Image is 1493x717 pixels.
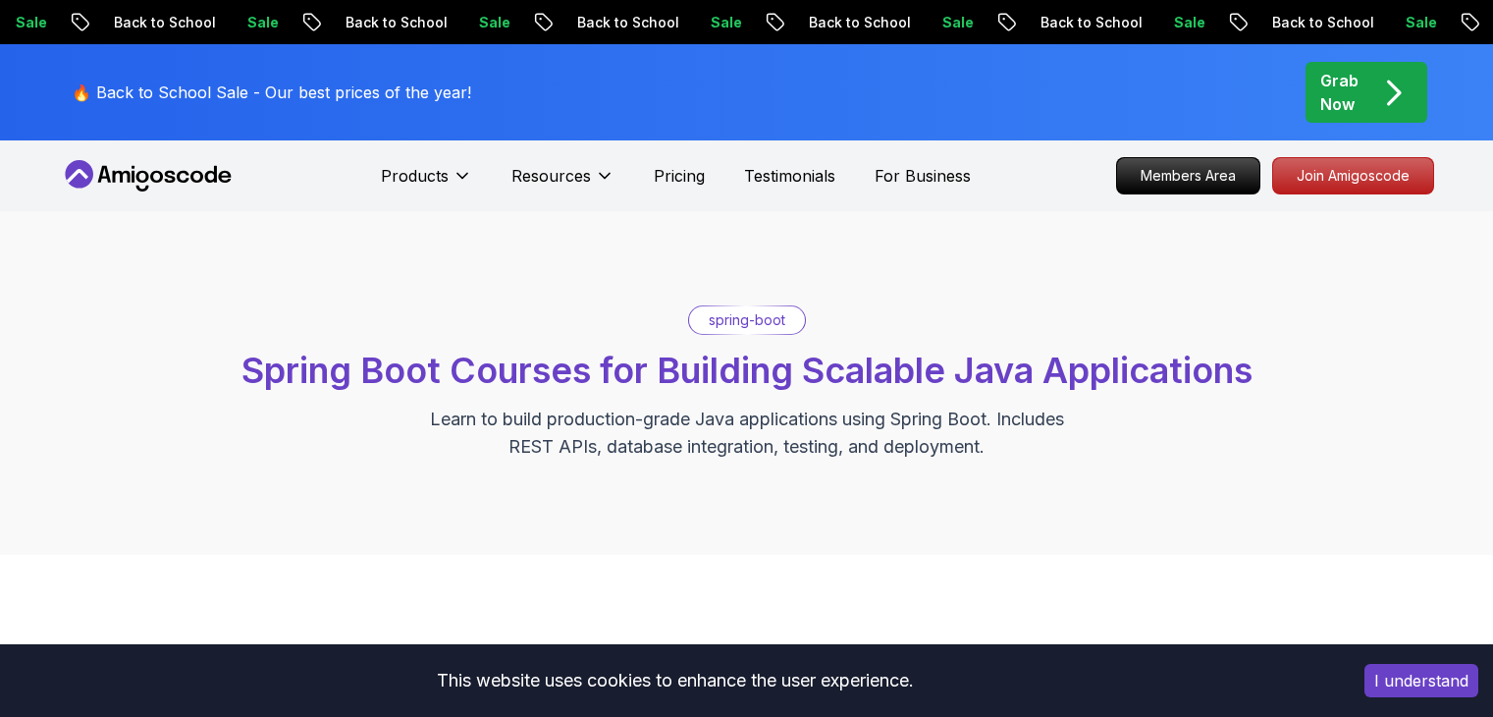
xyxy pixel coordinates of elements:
[1117,158,1259,193] p: Members Area
[453,13,516,32] p: Sale
[88,13,222,32] p: Back to School
[917,13,980,32] p: Sale
[1364,664,1478,697] button: Accept cookies
[552,13,685,32] p: Back to School
[417,406,1077,461] p: Learn to build production-grade Java applications using Spring Boot. Includes REST APIs, database...
[709,310,785,330] p: spring-boot
[511,164,591,188] p: Resources
[381,164,449,188] p: Products
[1148,13,1211,32] p: Sale
[72,81,471,104] p: 🔥 Back to School Sale - Our best prices of the year!
[15,659,1335,702] div: This website uses cookies to enhance the user experience.
[1273,158,1433,193] p: Join Amigoscode
[381,164,472,203] button: Products
[1380,13,1443,32] p: Sale
[1272,157,1434,194] a: Join Amigoscode
[654,164,705,188] a: Pricing
[783,13,917,32] p: Back to School
[744,164,835,188] a: Testimonials
[1320,69,1359,116] p: Grab Now
[1015,13,1148,32] p: Back to School
[1116,157,1260,194] a: Members Area
[511,164,614,203] button: Resources
[320,13,453,32] p: Back to School
[241,349,1253,392] span: Spring Boot Courses for Building Scalable Java Applications
[875,164,971,188] a: For Business
[685,13,748,32] p: Sale
[222,13,285,32] p: Sale
[1247,13,1380,32] p: Back to School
